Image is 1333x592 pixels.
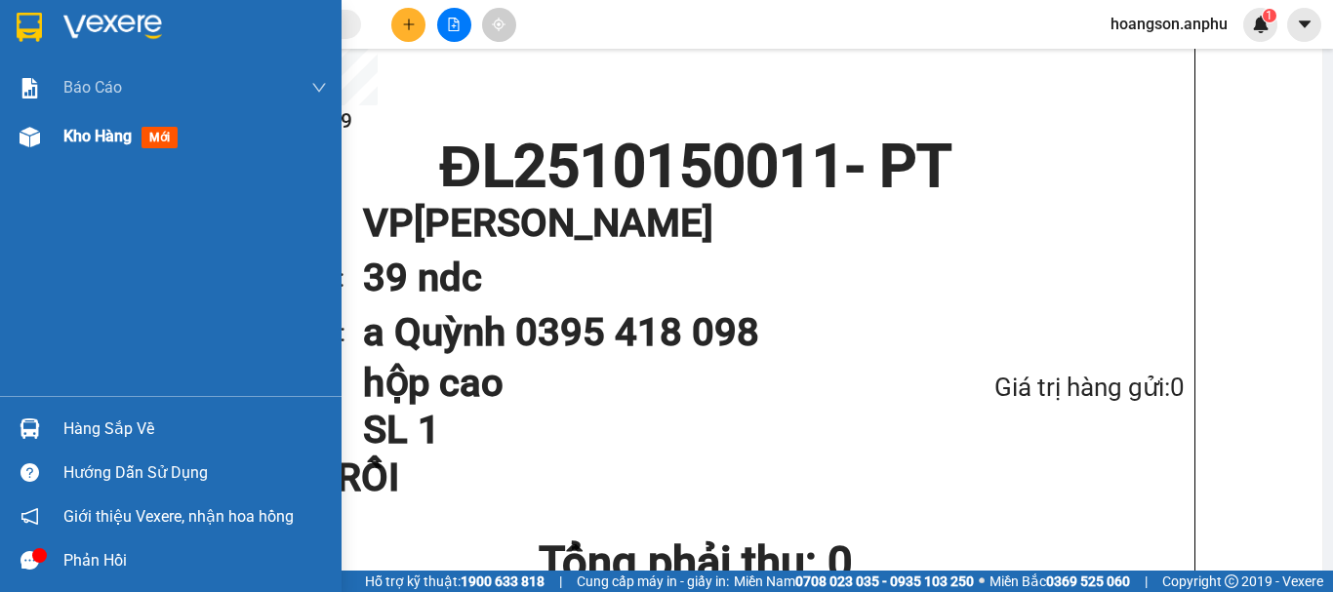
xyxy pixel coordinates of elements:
div: Phản hồi [63,546,327,575]
strong: 0708 023 035 - 0935 103 250 [795,573,974,589]
span: notification [20,507,39,526]
span: Gửi: [17,17,47,37]
div: a Quỳnh [228,60,385,84]
h1: a Quỳnh 0395 418 098 [363,305,1146,360]
span: question-circle [20,463,39,482]
span: Kho hàng [63,127,132,145]
span: | [1145,571,1148,592]
h1: hộp cao [363,360,891,407]
div: Hàng sắp về [63,414,327,444]
button: plus [391,8,425,42]
span: plus [402,18,416,31]
sup: 1 [1263,9,1276,22]
span: caret-down [1296,16,1313,33]
h1: Tổng phải thu: 0 [207,536,1185,589]
span: Nhận: [228,17,275,37]
span: | [559,571,562,592]
span: 1 [1266,9,1272,22]
span: 39 ndc [257,111,345,145]
span: mới [141,127,178,148]
strong: 1900 633 818 [461,573,545,589]
span: Miền Bắc [990,571,1130,592]
h1: VP [PERSON_NAME] [363,196,1146,251]
img: warehouse-icon [20,127,40,147]
button: file-add [437,8,471,42]
span: down [311,80,327,96]
div: [GEOGRAPHIC_DATA] [17,17,215,60]
div: 0395418098 [228,84,385,111]
span: copyright [1225,574,1238,588]
span: message [20,551,39,570]
div: Hướng dẫn sử dụng [63,458,327,488]
div: Giá trị hàng gửi: 0 [891,368,1185,408]
button: caret-down [1287,8,1321,42]
span: Giới thiệu Vexere, nhận hoa hồng [63,504,294,529]
span: file-add [447,18,461,31]
div: [PERSON_NAME] [228,17,385,60]
h1: 39 ndc [363,251,1146,305]
img: warehouse-icon [20,418,40,439]
img: icon-new-feature [1252,16,1270,33]
div: CƯỚC RỒI 40.000 [207,458,530,536]
img: solution-icon [20,78,40,99]
div: 0934029379 [17,60,215,88]
span: Miền Nam [734,571,974,592]
span: ⚪️ [979,577,985,585]
span: Hỗ trợ kỹ thuật: [365,571,545,592]
button: aim [482,8,516,42]
strong: 0369 525 060 [1046,573,1130,589]
h1: ĐL2510150011 - PT [207,138,1185,196]
span: Cung cấp máy in - giấy in: [577,571,729,592]
span: Báo cáo [63,75,122,99]
span: DĐ: [228,122,257,142]
h1: SL 1 [363,407,891,454]
span: aim [492,18,505,31]
img: logo-vxr [17,13,42,42]
span: hoangson.anphu [1095,12,1243,36]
